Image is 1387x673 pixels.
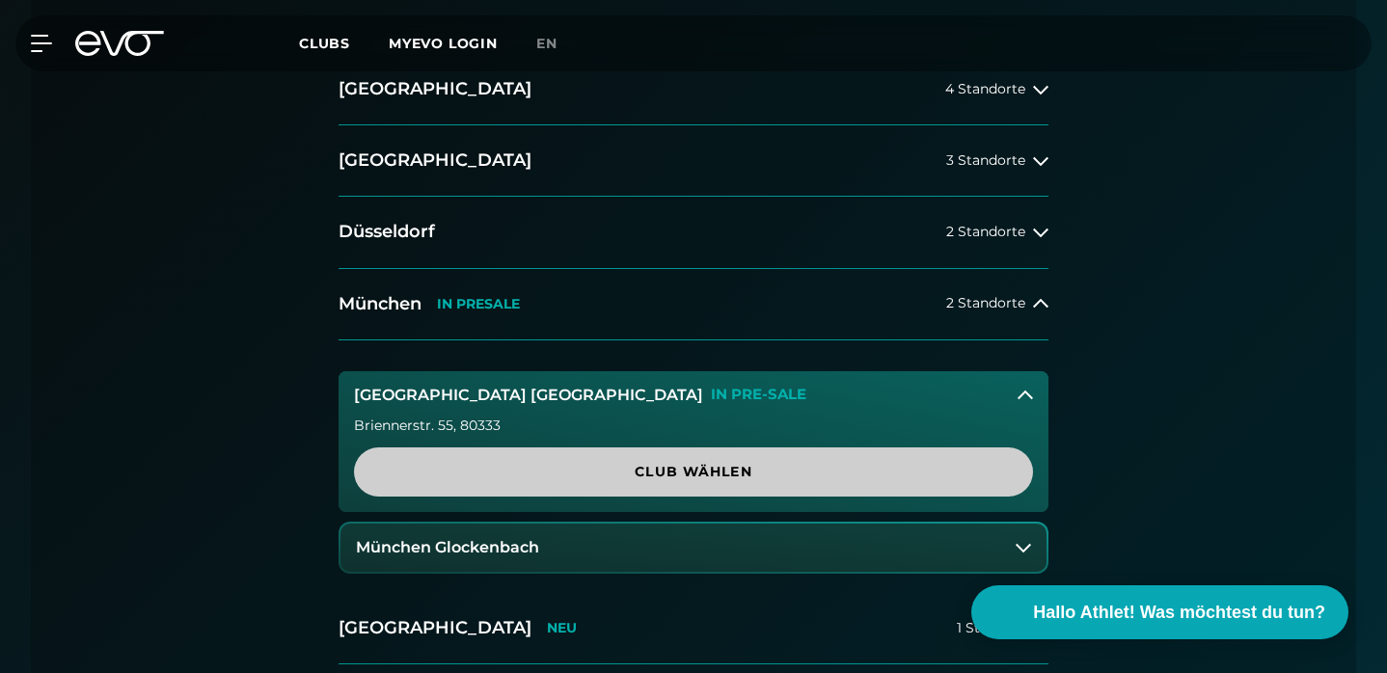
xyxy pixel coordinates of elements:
[547,620,577,636] p: NEU
[1033,600,1325,626] span: Hallo Athlet! Was möchtest du tun?
[389,35,498,52] a: MYEVO LOGIN
[354,418,1033,432] div: Briennerstr. 55 , 80333
[946,296,1025,310] span: 2 Standorte
[536,35,558,52] span: en
[946,153,1025,168] span: 3 Standorte
[299,35,350,52] span: Clubs
[354,387,703,404] h3: [GEOGRAPHIC_DATA] [GEOGRAPHIC_DATA]
[957,621,1025,635] span: 1 Standort
[339,220,435,244] h2: Düsseldorf
[339,371,1048,419] button: [GEOGRAPHIC_DATA] [GEOGRAPHIC_DATA]IN PRE-SALE
[946,225,1025,239] span: 2 Standorte
[299,34,389,52] a: Clubs
[339,148,531,173] h2: [GEOGRAPHIC_DATA]
[339,77,531,101] h2: [GEOGRAPHIC_DATA]
[437,296,520,312] p: IN PRESALE
[339,125,1048,197] button: [GEOGRAPHIC_DATA]3 Standorte
[339,616,531,640] h2: [GEOGRAPHIC_DATA]
[339,269,1048,340] button: MünchenIN PRESALE2 Standorte
[971,585,1348,639] button: Hallo Athlet! Was möchtest du tun?
[339,593,1048,664] button: [GEOGRAPHIC_DATA]NEU1 Standort
[339,292,422,316] h2: München
[354,447,1033,497] a: Club wählen
[356,539,539,556] h3: München Glockenbach
[536,33,581,55] a: en
[340,524,1047,572] button: München Glockenbach
[945,82,1025,96] span: 4 Standorte
[339,54,1048,125] button: [GEOGRAPHIC_DATA]4 Standorte
[711,387,806,403] p: IN PRE-SALE
[339,197,1048,268] button: Düsseldorf2 Standorte
[377,462,1010,482] span: Club wählen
